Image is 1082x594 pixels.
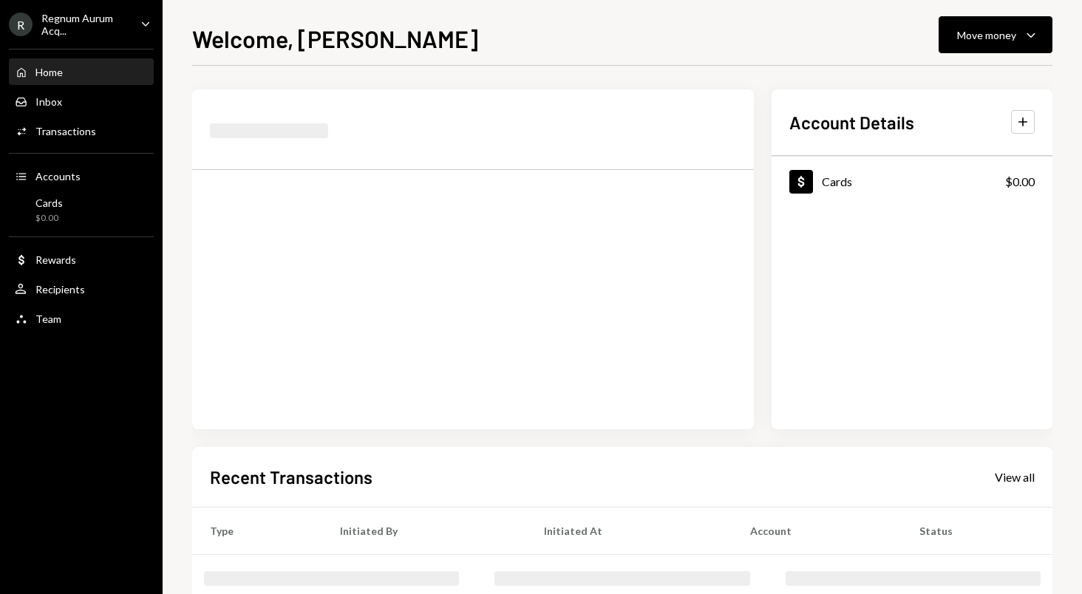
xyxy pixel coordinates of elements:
div: Recipients [35,283,85,296]
a: Cards$0.00 [772,157,1052,206]
a: Home [9,58,154,85]
a: Rewards [9,246,154,273]
h1: Welcome, [PERSON_NAME] [192,24,478,53]
div: Home [35,66,63,78]
div: Rewards [35,253,76,266]
th: Type [192,507,322,554]
th: Status [902,507,1052,554]
div: Transactions [35,125,96,137]
a: Recipients [9,276,154,302]
a: Accounts [9,163,154,189]
div: View all [995,470,1035,485]
th: Account [732,507,901,554]
a: Transactions [9,117,154,144]
div: Cards [822,174,852,188]
h2: Account Details [789,110,914,134]
button: Move money [939,16,1052,53]
div: R [9,13,33,36]
div: Accounts [35,170,81,182]
div: Regnum Aurum Acq... [41,12,129,37]
h2: Recent Transactions [210,465,372,489]
div: Move money [957,27,1016,43]
div: $0.00 [35,212,63,225]
a: View all [995,468,1035,485]
a: Inbox [9,88,154,115]
div: Cards [35,197,63,209]
a: Cards$0.00 [9,192,154,228]
th: Initiated At [526,507,732,554]
th: Initiated By [322,507,527,554]
div: Inbox [35,95,62,108]
div: $0.00 [1005,173,1035,191]
div: Team [35,313,61,325]
a: Team [9,305,154,332]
